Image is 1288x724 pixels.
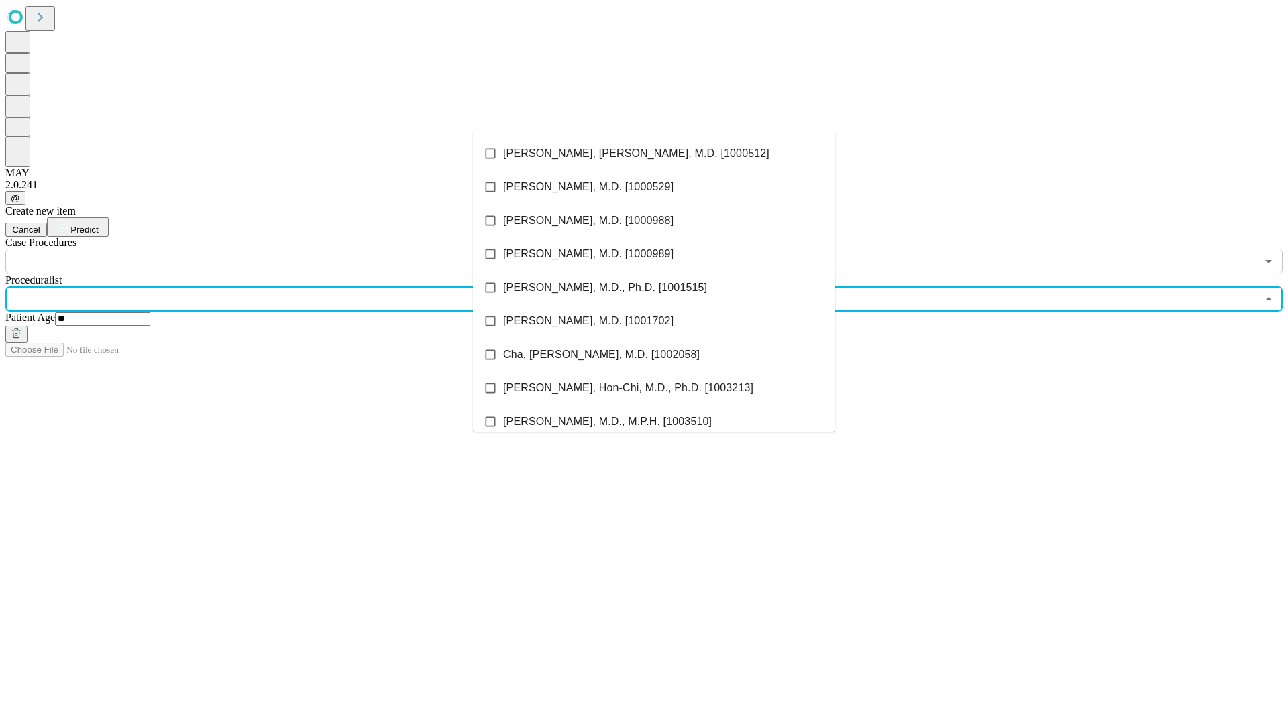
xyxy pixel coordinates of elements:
[5,205,76,217] span: Create new item
[5,191,25,205] button: @
[1259,252,1278,271] button: Open
[70,225,98,235] span: Predict
[5,179,1283,191] div: 2.0.241
[503,246,674,262] span: [PERSON_NAME], M.D. [1000989]
[5,167,1283,179] div: MAY
[5,223,47,237] button: Cancel
[503,213,674,229] span: [PERSON_NAME], M.D. [1000988]
[503,380,753,396] span: [PERSON_NAME], Hon-Chi, M.D., Ph.D. [1003213]
[503,179,674,195] span: [PERSON_NAME], M.D. [1000529]
[12,225,40,235] span: Cancel
[503,280,707,296] span: [PERSON_NAME], M.D., Ph.D. [1001515]
[503,313,674,329] span: [PERSON_NAME], M.D. [1001702]
[503,414,712,430] span: [PERSON_NAME], M.D., M.P.H. [1003510]
[47,217,109,237] button: Predict
[11,193,20,203] span: @
[5,237,76,248] span: Scheduled Procedure
[503,145,769,162] span: [PERSON_NAME], [PERSON_NAME], M.D. [1000512]
[1259,290,1278,308] button: Close
[5,312,55,323] span: Patient Age
[5,274,62,286] span: Proceduralist
[503,347,700,363] span: Cha, [PERSON_NAME], M.D. [1002058]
